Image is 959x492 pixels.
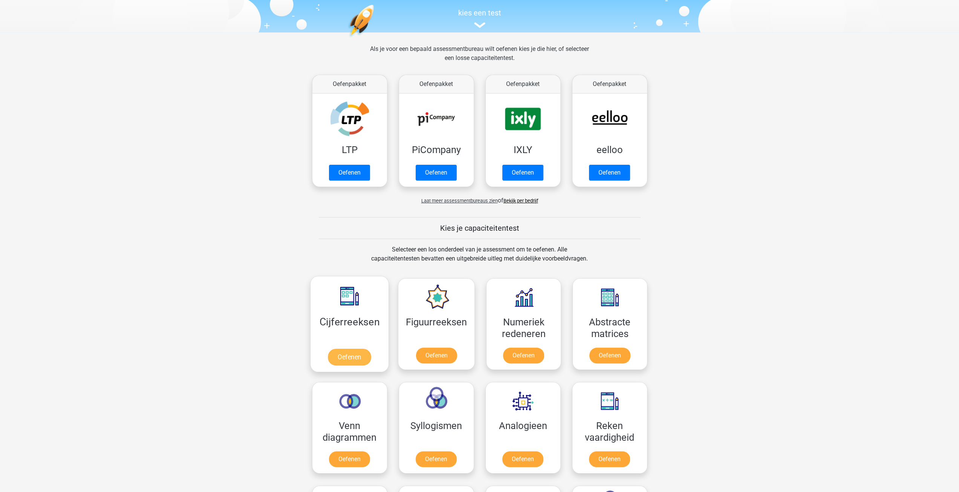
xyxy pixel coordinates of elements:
[589,451,630,467] a: Oefenen
[348,5,403,73] img: oefenen
[306,190,653,205] div: of
[416,348,457,363] a: Oefenen
[329,165,370,181] a: Oefenen
[328,349,371,365] a: Oefenen
[589,348,630,363] a: Oefenen
[589,165,630,181] a: Oefenen
[364,245,595,272] div: Selecteer een los onderdeel van je assessment om te oefenen. Alle capaciteitentesten bevatten een...
[502,165,543,181] a: Oefenen
[306,8,653,28] a: kies een test
[421,198,498,204] span: Laat meer assessmentbureaus zien
[416,451,457,467] a: Oefenen
[502,451,543,467] a: Oefenen
[416,165,457,181] a: Oefenen
[306,8,653,17] h5: kies een test
[319,224,641,233] h5: Kies je capaciteitentest
[503,198,538,204] a: Bekijk per bedrijf
[474,22,485,28] img: assessment
[329,451,370,467] a: Oefenen
[364,44,595,72] div: Als je voor een bepaald assessmentbureau wilt oefenen kies je die hier, of selecteer een losse ca...
[503,348,544,363] a: Oefenen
